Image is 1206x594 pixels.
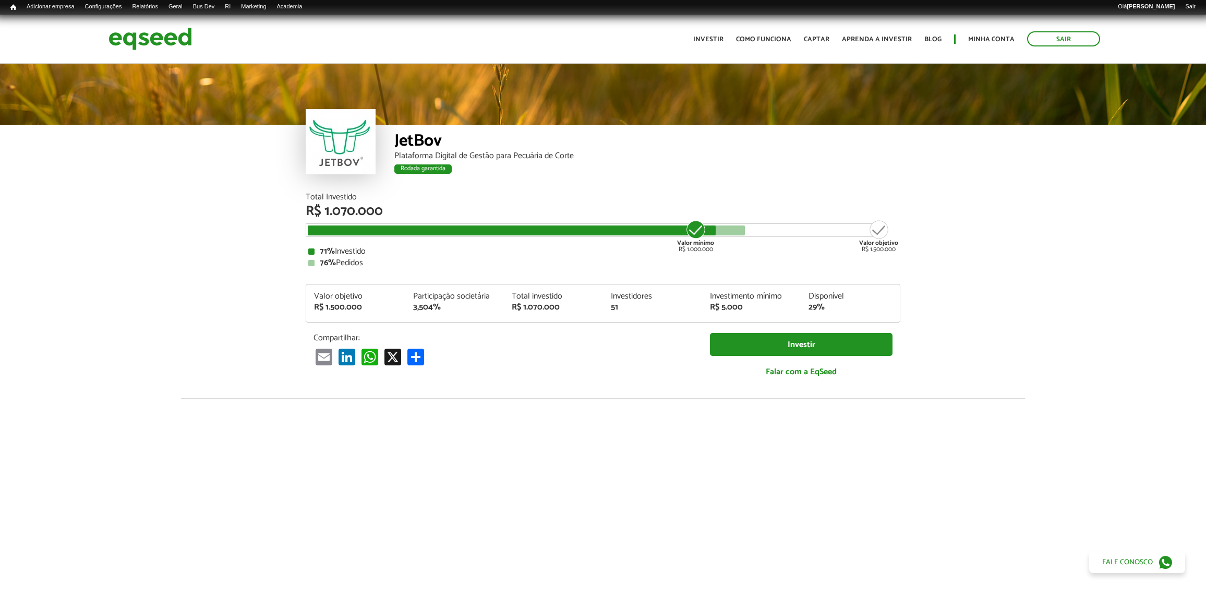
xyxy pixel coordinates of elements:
[314,292,397,301] div: Valor objetivo
[611,292,694,301] div: Investidores
[272,3,308,11] a: Academia
[394,133,900,152] div: JetBov
[512,292,595,301] div: Total investido
[413,303,497,312] div: 3,504%
[809,292,892,301] div: Disponível
[21,3,80,11] a: Adicionar empresa
[1089,551,1185,573] a: Fale conosco
[306,205,900,218] div: R$ 1.070.000
[108,25,192,53] img: EqSeed
[676,219,715,253] div: R$ 1.000.000
[188,3,220,11] a: Bus Dev
[1113,3,1180,11] a: Olá[PERSON_NAME]
[693,36,723,43] a: Investir
[710,333,893,357] a: Investir
[809,303,892,312] div: 29%
[413,292,497,301] div: Participação societária
[313,333,694,343] p: Compartilhar:
[842,36,912,43] a: Aprenda a investir
[313,348,334,365] a: Email
[1027,31,1100,46] a: Sair
[1180,3,1201,11] a: Sair
[359,348,380,365] a: WhatsApp
[859,219,898,253] div: R$ 1.500.000
[1127,3,1175,9] strong: [PERSON_NAME]
[710,361,893,383] a: Falar com a EqSeed
[677,238,714,248] strong: Valor mínimo
[320,244,335,258] strong: 71%
[10,4,16,11] span: Início
[236,3,271,11] a: Marketing
[611,303,694,312] div: 51
[405,348,426,365] a: Compartilhar
[394,152,900,160] div: Plataforma Digital de Gestão para Pecuária de Corte
[314,303,397,312] div: R$ 1.500.000
[320,256,336,270] strong: 76%
[710,292,793,301] div: Investimento mínimo
[710,303,793,312] div: R$ 5.000
[308,247,898,256] div: Investido
[736,36,791,43] a: Como funciona
[336,348,357,365] a: LinkedIn
[394,164,452,174] div: Rodada garantida
[382,348,403,365] a: X
[127,3,163,11] a: Relatórios
[80,3,127,11] a: Configurações
[306,193,900,201] div: Total Investido
[924,36,942,43] a: Blog
[308,259,898,267] div: Pedidos
[968,36,1015,43] a: Minha conta
[163,3,188,11] a: Geral
[512,303,595,312] div: R$ 1.070.000
[220,3,236,11] a: RI
[5,3,21,13] a: Início
[804,36,829,43] a: Captar
[859,238,898,248] strong: Valor objetivo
